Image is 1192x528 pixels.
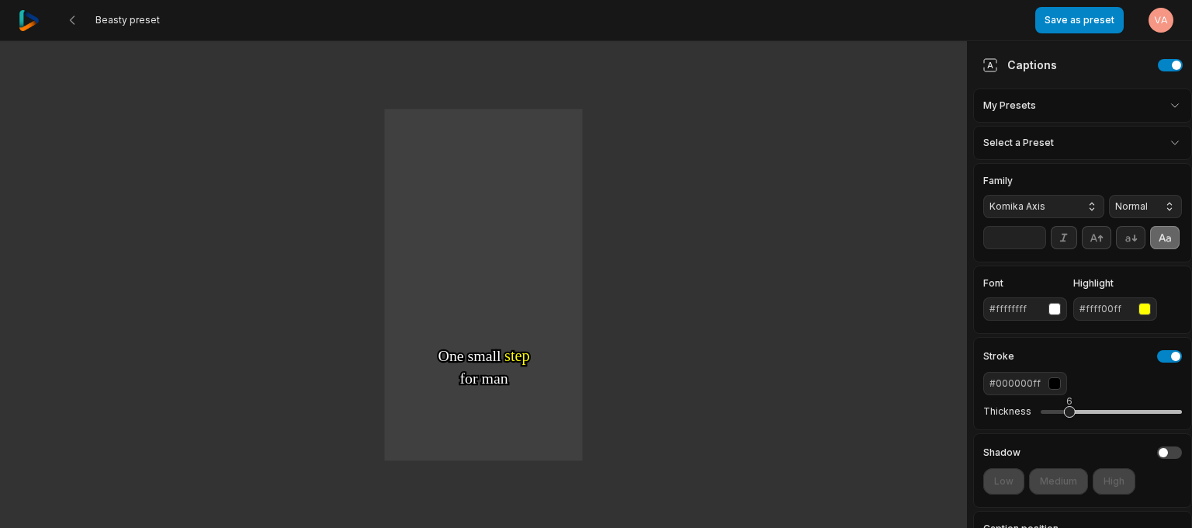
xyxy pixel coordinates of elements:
[1109,195,1182,218] button: Normal
[1093,468,1135,495] button: High
[983,448,1020,457] h4: Shadow
[1073,297,1157,321] button: #ffff00ff
[983,405,1031,418] label: Thickness
[1035,7,1124,33] button: Save as preset
[982,57,1057,73] div: Captions
[983,195,1104,218] button: Komika Axis
[1115,200,1151,214] span: Normal
[1073,279,1157,288] label: Highlight
[989,377,1042,391] div: #000000ff
[19,10,40,31] img: reap
[983,279,1067,288] label: Font
[983,468,1024,495] button: Low
[95,14,160,26] span: Beasty preset
[973,89,1192,123] div: My Presets
[983,176,1104,186] label: Family
[983,372,1067,395] button: #000000ff
[1029,468,1088,495] button: Medium
[1079,302,1132,316] div: #ffff00ff
[973,126,1192,160] div: Select a Preset
[983,352,1014,361] h4: Stroke
[983,297,1067,321] button: #ffffffff
[989,302,1042,316] div: #ffffffff
[1066,394,1072,408] div: 6
[989,200,1073,214] span: Komika Axis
